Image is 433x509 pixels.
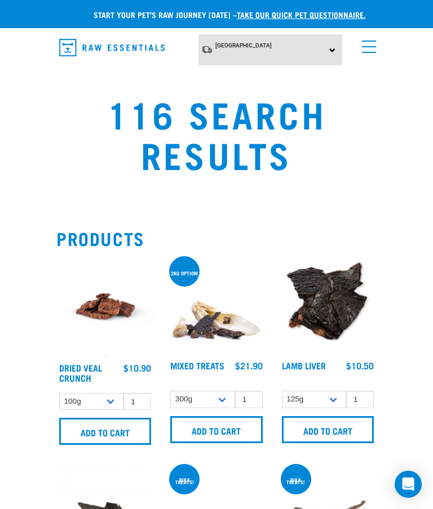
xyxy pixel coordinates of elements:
[56,228,377,248] h2: Products
[56,257,154,357] img: Veal Crunch
[346,391,374,408] input: 1
[235,360,263,370] div: $21.90
[59,365,102,380] a: Dried Veal Crunch
[395,471,422,498] div: Open Intercom Messenger
[171,272,198,274] div: 2kg option!
[169,479,200,483] div: Bulk treats!
[237,12,366,16] a: take our quick pet questionnaire.
[123,393,151,410] input: 1
[235,391,263,408] input: 1
[282,416,374,443] input: Add to cart
[170,363,224,368] a: Mixed Treats
[59,39,165,56] img: Raw Essentials Logo
[356,34,377,54] a: menu
[282,363,326,368] a: Lamb Liver
[279,257,377,355] img: Beef Liver and Lamb Liver Treats
[215,42,272,48] span: [GEOGRAPHIC_DATA]
[59,418,151,445] input: Add to cart
[346,360,374,370] div: $10.50
[281,479,311,483] div: BULK TREATS!
[123,363,151,373] div: $10.90
[167,257,265,355] img: Pile Of Mixed Pet Treats
[56,93,377,174] h1: 116 Search Results
[201,45,213,54] img: van-moving.png
[170,416,262,443] input: Add to cart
